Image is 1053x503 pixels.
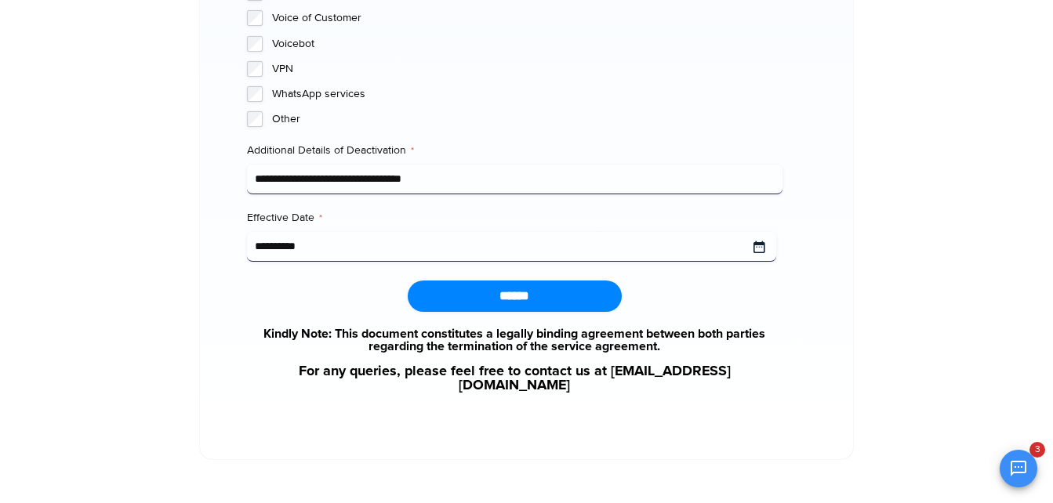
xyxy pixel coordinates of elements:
label: Additional Details of Deactivation [247,143,782,158]
label: Other [272,111,782,127]
label: VPN [272,61,782,77]
label: Effective Date [247,210,782,226]
span: 3 [1029,442,1045,458]
a: For any queries, please feel free to contact us at [EMAIL_ADDRESS][DOMAIN_NAME] [247,364,782,393]
label: Voicebot [272,36,782,52]
label: Voice of Customer [272,10,782,26]
button: Open chat [1000,450,1037,487]
label: WhatsApp services [272,86,782,102]
a: Kindly Note: This document constitutes a legally binding agreement between both parties regarding... [247,327,782,353]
